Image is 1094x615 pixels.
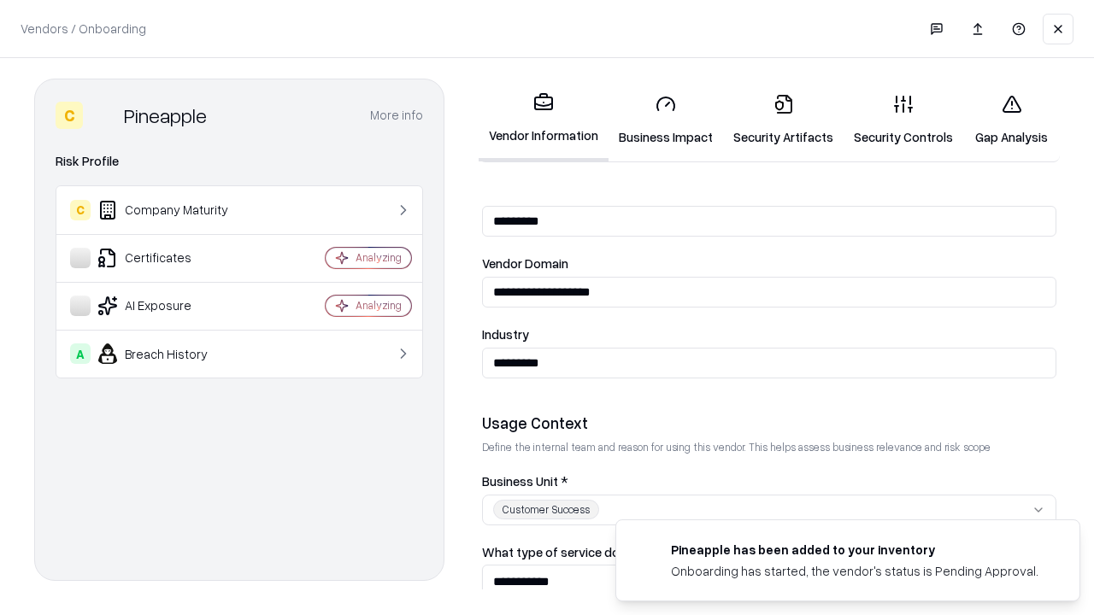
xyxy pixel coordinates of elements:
a: Business Impact [609,80,723,160]
a: Vendor Information [479,79,609,161]
label: Industry [482,328,1056,341]
p: Define the internal team and reason for using this vendor. This helps assess business relevance a... [482,440,1056,454]
label: What type of service does the vendor provide? * [482,546,1056,559]
img: Pineapple [90,102,117,129]
button: Customer Success [482,495,1056,525]
div: AI Exposure [70,296,274,316]
div: Customer Success [493,500,599,519]
a: Security Artifacts [723,80,844,160]
div: Onboarding has started, the vendor's status is Pending Approval. [671,562,1038,580]
a: Gap Analysis [963,80,1060,160]
div: Pineapple has been added to your inventory [671,541,1038,559]
div: Risk Profile [56,151,423,172]
div: Certificates [70,248,274,268]
div: Breach History [70,343,274,364]
div: Analyzing [356,250,402,265]
img: pineappleenergy.com [637,541,657,561]
label: Vendor Domain [482,257,1056,270]
div: C [56,102,83,129]
div: Company Maturity [70,200,274,220]
div: A [70,343,91,364]
label: Business Unit * [482,475,1056,488]
div: Analyzing [356,298,402,313]
a: Security Controls [844,80,963,160]
button: More info [370,100,423,131]
div: Usage Context [482,413,1056,433]
p: Vendors / Onboarding [21,20,146,38]
div: C [70,200,91,220]
div: Pineapple [124,102,207,129]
